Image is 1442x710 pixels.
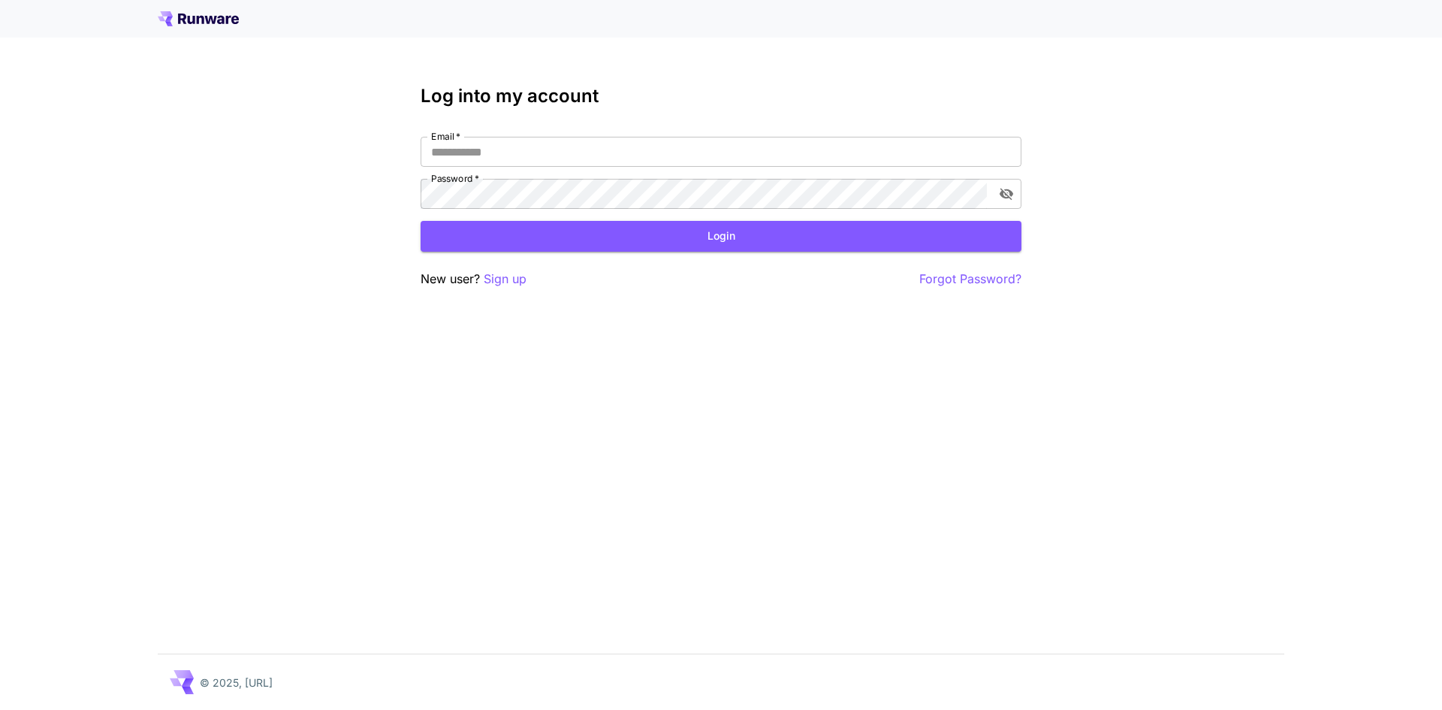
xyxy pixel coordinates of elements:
[421,270,526,289] p: New user?
[484,270,526,289] button: Sign up
[431,130,460,143] label: Email
[421,86,1021,107] h3: Log into my account
[431,172,479,185] label: Password
[200,675,273,690] p: © 2025, [URL]
[993,180,1020,207] button: toggle password visibility
[919,270,1021,289] button: Forgot Password?
[421,221,1021,252] button: Login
